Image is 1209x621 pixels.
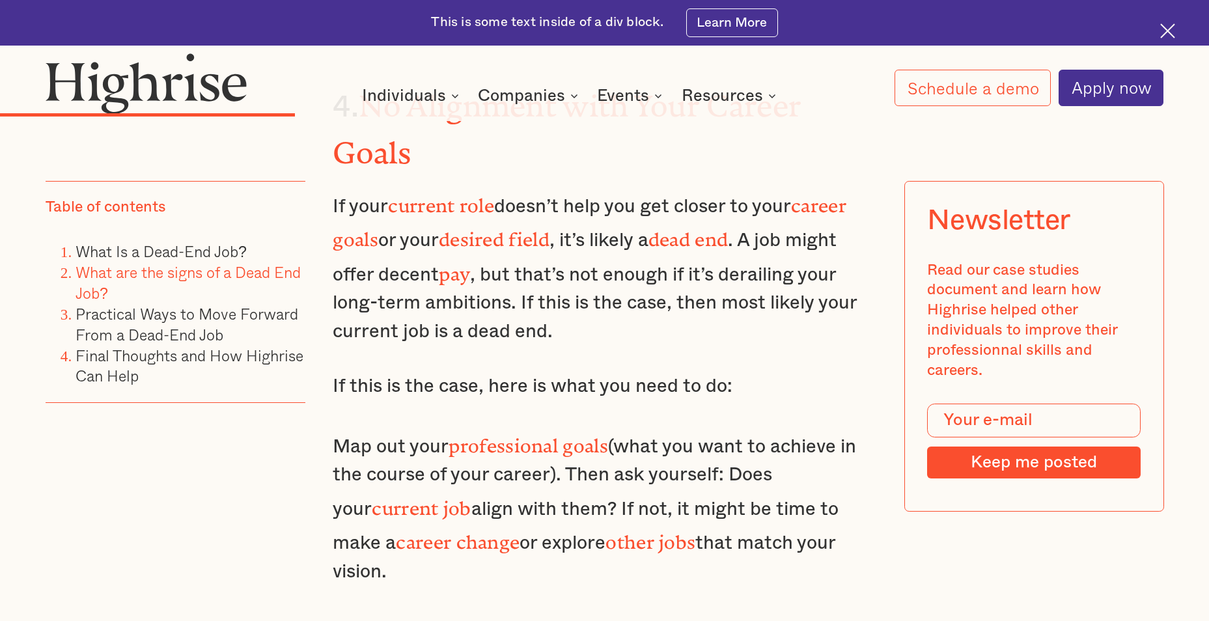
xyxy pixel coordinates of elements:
[396,531,520,544] strong: career change
[597,88,649,103] div: Events
[927,404,1140,478] form: Modal Form
[927,447,1140,478] input: Keep me posted
[362,88,446,103] div: Individuals
[333,187,876,346] p: If your doesn’t help you get closer to your or your , it’s likely a . A job might offer decent , ...
[46,53,247,114] img: Highrise logo
[333,427,876,586] p: Map out your (what you want to achieve in the course of your career). Then ask yourself: Does you...
[1059,70,1164,106] a: Apply now
[927,204,1070,237] div: Newsletter
[76,240,247,263] a: What Is a Dead-End Job?
[439,263,470,275] strong: pay
[927,404,1140,437] input: Your e-mail
[76,260,301,305] a: What are the signs of a Dead End Job?
[76,302,298,346] a: Practical Ways to Move Forward From a Dead-End Job
[333,372,876,401] p: If this is the case, here is what you need to do:
[895,70,1051,106] a: Schedule a demo
[388,195,494,207] strong: current role
[1160,23,1175,38] img: Cross icon
[648,228,728,241] strong: dead end
[597,88,666,103] div: Events
[478,88,565,103] div: Companies
[605,531,695,544] strong: other jobs
[333,79,876,173] h3: 4.
[686,8,777,37] a: Learn More
[362,88,463,103] div: Individuals
[46,197,166,217] div: Table of contents
[682,88,780,103] div: Resources
[927,260,1140,381] div: Read our case studies document and learn how Highrise helped other individuals to improve their p...
[478,88,582,103] div: Companies
[76,344,303,388] a: Final Thoughts and How Highrise Can Help
[333,195,846,241] strong: career goals
[439,228,549,241] strong: desired field
[449,435,607,447] strong: professional goals
[682,88,763,103] div: Resources
[372,497,471,510] strong: current job
[431,14,663,32] div: This is some text inside of a div block.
